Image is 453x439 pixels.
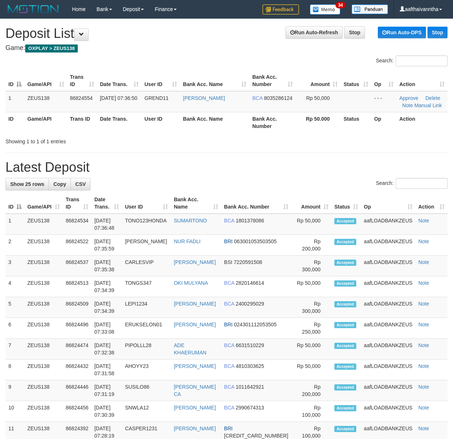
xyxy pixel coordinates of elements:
[418,238,429,244] a: Note
[236,218,264,224] span: Copy 1801378086 to clipboard
[344,26,365,39] a: Stop
[63,339,91,360] td: 86824474
[310,4,341,15] img: Button%20Memo.svg
[5,178,49,190] a: Show 25 rows
[70,178,91,190] a: CSV
[221,193,291,214] th: Bank Acc. Number: activate to sort column ascending
[5,360,24,380] td: 8
[5,193,24,214] th: ID: activate to sort column descending
[334,322,356,328] span: Accepted
[376,55,448,66] label: Search:
[396,112,448,133] th: Action
[236,363,264,369] span: Copy 4810303625 to clipboard
[341,70,371,91] th: Status: activate to sort column ascending
[24,193,63,214] th: Game/API: activate to sort column ascending
[341,112,371,133] th: Status
[361,193,415,214] th: Op: activate to sort column ascending
[414,102,442,108] a: Manual Link
[334,384,356,391] span: Accepted
[5,256,24,276] td: 3
[24,256,63,276] td: ZEUS138
[249,112,296,133] th: Bank Acc. Number
[291,256,331,276] td: Rp 300,000
[5,380,24,401] td: 9
[91,297,122,318] td: [DATE] 07:34:39
[224,218,234,224] span: BCA
[63,276,91,297] td: 86824513
[5,4,61,15] img: MOTION_logo.png
[25,44,78,53] span: OXPLAY > ZEUS138
[224,238,233,244] span: BRI
[396,178,448,189] input: Search:
[122,401,171,422] td: SNWLA12
[63,297,91,318] td: 86824509
[224,405,234,411] span: BCA
[97,112,142,133] th: Date Trans.
[418,426,429,431] a: Note
[291,297,331,318] td: Rp 300,000
[236,342,264,348] span: Copy 6631510229 to clipboard
[10,181,44,187] span: Show 25 rows
[5,318,24,339] td: 6
[291,360,331,380] td: Rp 50,000
[91,360,122,380] td: [DATE] 07:31:58
[291,401,331,422] td: Rp 100,000
[63,360,91,380] td: 86824432
[224,322,233,327] span: BRI
[24,91,67,112] td: ZEUS138
[180,112,249,133] th: Bank Acc. Name
[236,405,264,411] span: Copy 2990674313 to clipboard
[174,342,206,356] a: ADE KHAERUMAN
[174,322,216,327] a: [PERSON_NAME]
[334,239,356,245] span: Accepted
[224,259,233,265] span: BSI
[402,102,413,108] a: Note
[24,318,63,339] td: ZEUS138
[63,193,91,214] th: Trans ID: activate to sort column ascending
[415,193,448,214] th: Action: activate to sort column ascending
[427,27,448,38] a: Stop
[418,342,429,348] a: Note
[67,112,97,133] th: Trans ID
[334,301,356,307] span: Accepted
[334,405,356,411] span: Accepted
[142,112,180,133] th: User ID
[24,360,63,380] td: ZEUS138
[264,95,292,101] span: Copy 8035286124 to clipboard
[396,70,448,91] th: Action: activate to sort column ascending
[361,318,415,339] td: aafLOADBANKZEUS
[91,193,122,214] th: Date Trans.: activate to sort column ascending
[63,256,91,276] td: 86824537
[91,276,122,297] td: [DATE] 07:34:39
[122,193,171,214] th: User ID: activate to sort column ascending
[418,259,429,265] a: Note
[291,214,331,235] td: Rp 50,000
[224,426,233,431] span: BRI
[396,55,448,66] input: Search:
[376,178,448,189] label: Search:
[24,339,63,360] td: ZEUS138
[224,384,234,390] span: BCA
[224,342,234,348] span: BCA
[122,235,171,256] td: [PERSON_NAME]
[361,297,415,318] td: aafLOADBANKZEUS
[174,259,216,265] a: [PERSON_NAME]
[145,95,169,101] span: GREND11
[67,70,97,91] th: Trans ID: activate to sort column ascending
[234,322,277,327] span: Copy 024301112053505 to clipboard
[291,380,331,401] td: Rp 200,000
[5,235,24,256] td: 2
[171,193,221,214] th: Bank Acc. Name: activate to sort column ascending
[425,95,440,101] a: Delete
[291,276,331,297] td: Rp 50,000
[334,426,356,432] span: Accepted
[5,44,448,52] h4: Game:
[91,214,122,235] td: [DATE] 07:36:48
[5,339,24,360] td: 7
[91,401,122,422] td: [DATE] 07:30:39
[75,181,86,187] span: CSV
[334,260,356,266] span: Accepted
[361,256,415,276] td: aafLOADBANKZEUS
[361,401,415,422] td: aafLOADBANKZEUS
[335,2,345,8] span: 34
